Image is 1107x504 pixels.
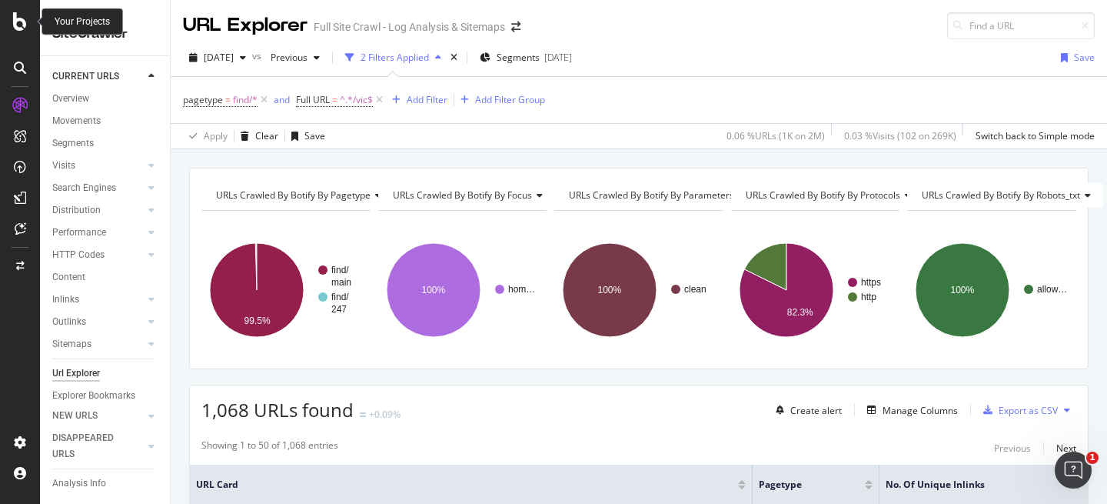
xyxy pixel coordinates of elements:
text: 100% [598,285,622,295]
a: Content [52,269,159,285]
text: find/ [331,292,349,302]
div: Add Filter Group [475,93,545,106]
span: pagetype [759,478,842,492]
text: 100% [951,285,975,295]
a: CURRENT URLS [52,68,144,85]
div: Previous [994,442,1031,455]
a: Visits [52,158,144,174]
h4: URLs Crawled By Botify By protocols [743,183,923,208]
button: Export as CSV [977,398,1058,422]
a: DISAPPEARED URLS [52,430,144,462]
text: find/ [331,265,349,275]
button: Switch back to Simple mode [969,124,1095,149]
input: Find a URL [947,12,1095,39]
span: find/* [233,89,258,111]
text: 100% [421,285,445,295]
div: 0.03 % Visits ( 102 on 269K ) [844,129,956,142]
div: Visits [52,158,75,174]
svg: A chart. [201,223,371,357]
a: Overview [52,91,159,107]
span: Previous [264,51,307,64]
div: Url Explorer [52,365,100,382]
text: 82.3% [787,307,813,318]
a: Analysis Info [52,476,159,492]
div: Clear [255,129,278,142]
div: CURRENT URLS [52,68,119,85]
span: No. of Unique Inlinks [886,478,1051,492]
div: Content [52,269,85,285]
button: Next [1056,439,1076,457]
span: = [332,93,337,106]
button: Create alert [770,398,842,422]
a: Explorer Bookmarks [52,388,159,404]
text: http [861,292,876,302]
svg: A chart. [378,223,547,357]
span: ^.*/vic$ [340,89,373,111]
svg: A chart. [907,223,1076,357]
div: A chart. [731,223,900,357]
a: NEW URLS [52,408,144,424]
button: 2 Filters Applied [339,45,447,70]
div: and [274,93,290,106]
a: Segments [52,135,159,152]
div: URL Explorer [183,12,307,38]
h4: URLs Crawled By Botify By focus [390,183,555,208]
text: main [331,277,351,288]
div: Inlinks [52,292,79,308]
div: Overview [52,91,89,107]
div: [DATE] [544,51,572,64]
div: +0.09% [369,408,401,421]
div: Movements [52,113,101,129]
h4: URLs Crawled By Botify By robots_txt [919,183,1103,208]
img: Equal [360,412,366,417]
span: URLs Crawled By Botify By protocols [746,189,900,202]
span: URL Card [196,478,734,492]
a: Search Engines [52,180,144,196]
a: Distribution [52,202,144,219]
div: Apply [204,129,228,142]
div: Analysis Info [52,476,106,492]
button: Add Filter [386,91,447,109]
button: Clear [234,124,278,149]
div: Your Projects [55,15,110,28]
div: A chart. [554,223,723,357]
button: Previous [994,439,1031,457]
a: Sitemaps [52,336,144,352]
a: Outlinks [52,314,144,330]
button: Apply [183,124,228,149]
div: arrow-right-arrow-left [511,22,520,32]
text: 247 [331,304,347,315]
text: 99.5% [244,315,271,326]
button: Previous [264,45,326,70]
h4: URLs Crawled By Botify By parameters [566,183,757,208]
button: Save [285,124,325,149]
div: Create alert [790,404,842,417]
div: Sitemaps [52,336,91,352]
span: Full URL [296,93,330,106]
span: Segments [497,51,540,64]
h4: URLs Crawled By Botify By pagetype [213,183,394,208]
div: Outlinks [52,314,86,330]
button: [DATE] [183,45,252,70]
div: Next [1056,442,1076,455]
div: Full Site Crawl - Log Analysis & Sitemaps [314,19,505,35]
button: Manage Columns [861,401,958,419]
div: Distribution [52,202,101,219]
div: Save [1074,51,1095,64]
span: 1,068 URLs found [201,397,354,422]
button: Save [1055,45,1095,70]
button: Segments[DATE] [474,45,578,70]
div: times [447,50,460,65]
text: hom… [508,284,535,295]
button: Add Filter Group [454,91,545,109]
span: vs [252,49,264,62]
div: Save [304,129,325,142]
div: 0.06 % URLs ( 1K on 2M ) [726,129,825,142]
div: Switch back to Simple mode [976,129,1095,142]
div: Manage Columns [883,404,958,417]
span: URLs Crawled By Botify By parameters [569,189,734,202]
div: NEW URLS [52,408,98,424]
span: = [225,93,231,106]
